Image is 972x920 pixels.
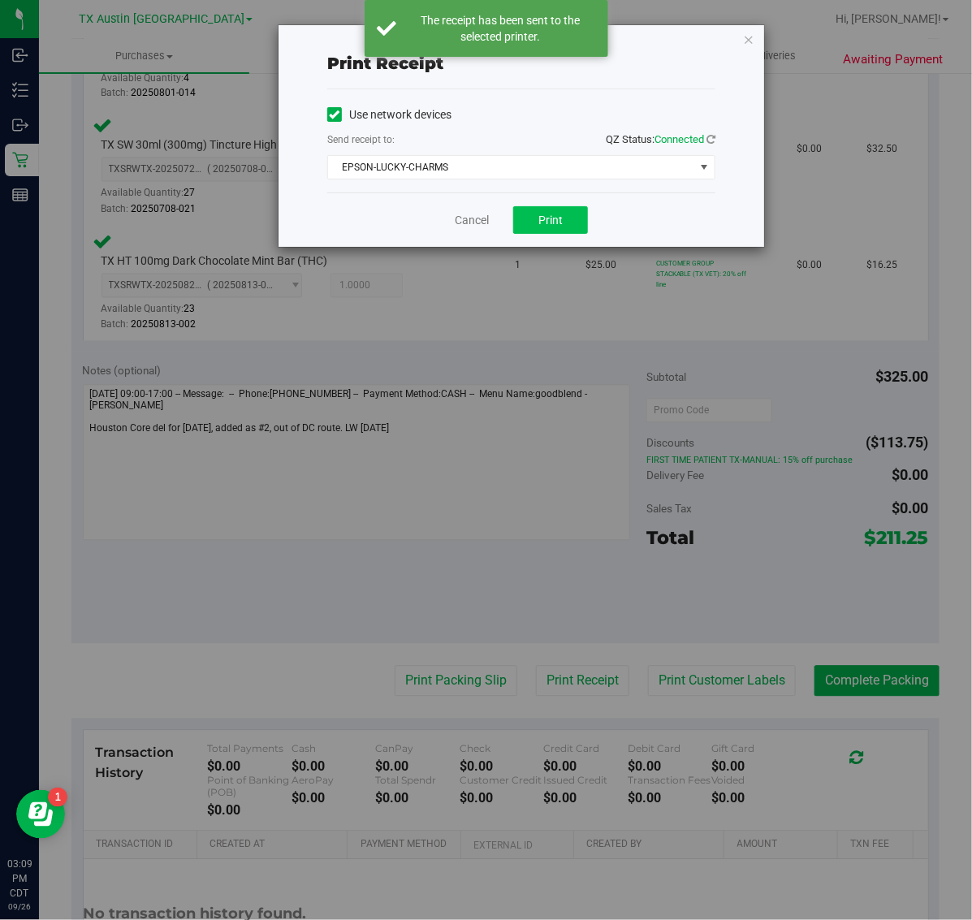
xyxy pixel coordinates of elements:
[327,106,451,123] label: Use network devices
[327,132,395,147] label: Send receipt to:
[513,206,588,234] button: Print
[328,156,694,179] span: EPSON-LUCKY-CHARMS
[606,133,715,145] span: QZ Status:
[694,156,715,179] span: select
[48,788,67,807] iframe: Resource center unread badge
[455,212,489,229] a: Cancel
[327,54,443,73] span: Print receipt
[405,12,596,45] div: The receipt has been sent to the selected printer.
[654,133,704,145] span: Connected
[538,214,563,227] span: Print
[16,790,65,839] iframe: Resource center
